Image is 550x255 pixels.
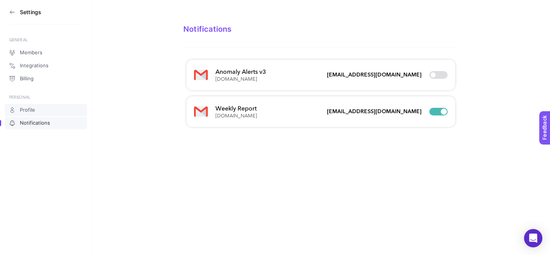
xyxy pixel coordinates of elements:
[5,47,87,59] a: Members
[215,67,266,76] h4: Anomaly Alerts v3
[20,76,34,82] span: Billing
[20,120,50,126] span: Notifications
[20,50,42,56] span: Members
[9,94,82,100] div: PERSONAL
[5,104,87,116] a: Profile
[20,9,41,15] h3: Settings
[5,73,87,85] a: Billing
[9,37,82,43] div: GENERAL
[215,113,257,119] p: [DOMAIN_NAME]
[215,104,257,113] h4: Weekly Report
[194,105,208,119] img: Notification
[20,107,35,113] span: Profile
[524,229,542,247] div: Open Intercom Messenger
[183,24,458,34] div: Notifications
[5,2,29,8] span: Feedback
[20,63,49,69] span: Integrations
[5,60,87,72] a: Integrations
[194,68,208,82] img: Notification
[327,108,422,115] h5: [EMAIL_ADDRESS][DOMAIN_NAME]
[215,76,266,83] p: [DOMAIN_NAME]
[5,117,87,129] a: Notifications
[327,71,422,79] h5: [EMAIL_ADDRESS][DOMAIN_NAME]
